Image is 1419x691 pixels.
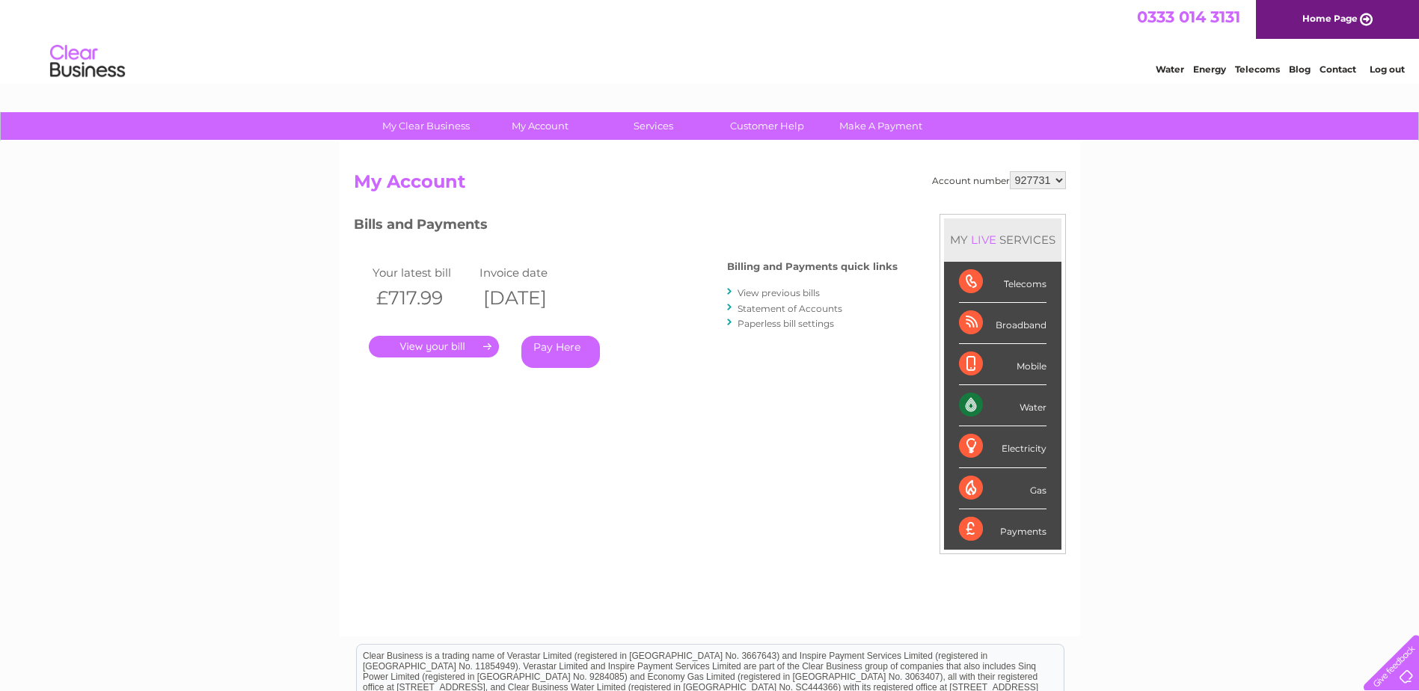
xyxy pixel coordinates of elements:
[705,112,829,140] a: Customer Help
[369,336,499,357] a: .
[959,303,1046,344] div: Broadband
[521,336,600,368] a: Pay Here
[959,344,1046,385] div: Mobile
[1320,64,1356,75] a: Contact
[1235,64,1280,75] a: Telecoms
[1137,7,1240,26] a: 0333 014 3131
[476,283,583,313] th: [DATE]
[1370,64,1405,75] a: Log out
[959,426,1046,467] div: Electricity
[959,385,1046,426] div: Water
[819,112,943,140] a: Make A Payment
[727,261,898,272] h4: Billing and Payments quick links
[592,112,715,140] a: Services
[1156,64,1184,75] a: Water
[354,171,1066,200] h2: My Account
[1289,64,1311,75] a: Blog
[357,8,1064,73] div: Clear Business is a trading name of Verastar Limited (registered in [GEOGRAPHIC_DATA] No. 3667643...
[476,262,583,283] td: Invoice date
[354,214,898,240] h3: Bills and Payments
[959,262,1046,303] div: Telecoms
[364,112,488,140] a: My Clear Business
[369,262,476,283] td: Your latest bill
[738,287,820,298] a: View previous bills
[1193,64,1226,75] a: Energy
[968,233,999,247] div: LIVE
[369,283,476,313] th: £717.99
[738,318,834,329] a: Paperless bill settings
[932,171,1066,189] div: Account number
[959,509,1046,550] div: Payments
[959,468,1046,509] div: Gas
[944,218,1061,261] div: MY SERVICES
[49,39,126,85] img: logo.png
[478,112,601,140] a: My Account
[738,303,842,314] a: Statement of Accounts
